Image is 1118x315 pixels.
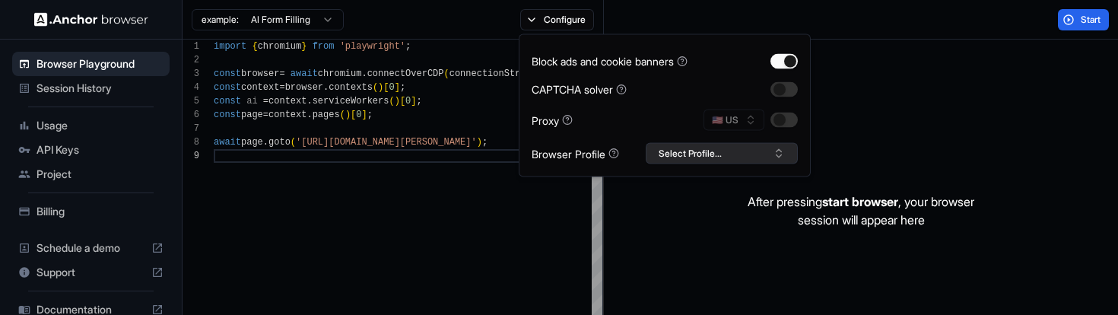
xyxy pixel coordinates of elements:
span: Usage [37,118,164,133]
span: page [241,110,263,120]
span: start browser [822,194,898,209]
span: const [214,82,241,93]
span: page [241,137,263,148]
span: example: [202,14,239,26]
span: Support [37,265,145,280]
span: ( [444,68,449,79]
span: [ [383,82,389,93]
div: Proxy [532,112,573,128]
div: 4 [183,81,199,94]
div: 2 [183,53,199,67]
span: chromium [318,68,362,79]
div: 9 [183,149,199,163]
span: import [214,41,246,52]
span: ; [367,110,373,120]
span: ) [395,96,400,107]
span: ] [411,96,416,107]
span: context [268,96,306,107]
span: ( [340,110,345,120]
span: Billing [37,204,164,219]
span: = [279,68,284,79]
span: ; [405,41,411,52]
span: = [279,82,284,93]
img: Anchor Logo [34,12,148,27]
span: ) [378,82,383,93]
span: Browser Playground [37,56,164,72]
div: 7 [183,122,199,135]
span: [ [400,96,405,107]
button: Select Profile... [646,143,798,164]
button: Start [1058,9,1109,30]
span: ] [361,110,367,120]
span: 0 [389,82,394,93]
div: 5 [183,94,199,108]
span: { [252,41,257,52]
div: Block ads and cookie banners [532,53,688,69]
span: ) [477,137,482,148]
div: Usage [12,113,170,138]
span: Start [1081,14,1102,26]
span: browser [285,82,323,93]
span: pages [313,110,340,120]
div: 8 [183,135,199,149]
div: 6 [183,108,199,122]
span: await [214,137,241,148]
span: ai [246,96,257,107]
span: ; [400,82,405,93]
span: ] [395,82,400,93]
span: Session History [37,81,164,96]
div: CAPTCHA solver [532,81,627,97]
span: [ [351,110,356,120]
div: Project [12,162,170,186]
span: context [241,82,279,93]
div: Billing [12,199,170,224]
div: Support [12,260,170,285]
span: serviceWorkers [313,96,389,107]
div: Session History [12,76,170,100]
span: = [263,96,268,107]
div: Browser Profile [532,145,619,161]
span: . [306,96,312,107]
span: const [214,110,241,120]
div: 1 [183,40,199,53]
span: . [361,68,367,79]
span: Project [37,167,164,182]
div: Schedule a demo [12,236,170,260]
span: ( [373,82,378,93]
span: ; [482,137,488,148]
span: chromium [258,41,302,52]
span: contexts [329,82,373,93]
button: Configure [520,9,594,30]
span: . [306,110,312,120]
span: = [263,110,268,120]
p: After pressing , your browser session will appear here [748,192,974,229]
span: '[URL][DOMAIN_NAME][PERSON_NAME]' [296,137,477,148]
div: Browser Playground [12,52,170,76]
span: goto [268,137,291,148]
span: const [214,96,241,107]
span: connectionString [449,68,537,79]
span: const [214,68,241,79]
div: 3 [183,67,199,81]
span: from [313,41,335,52]
span: ( [291,137,296,148]
span: } [301,41,306,52]
span: Schedule a demo [37,240,145,256]
span: API Keys [37,142,164,157]
span: 0 [405,96,411,107]
span: ; [417,96,422,107]
span: 'playwright' [340,41,405,52]
span: ( [389,96,394,107]
span: . [323,82,329,93]
div: API Keys [12,138,170,162]
span: connectOverCDP [367,68,444,79]
span: await [291,68,318,79]
span: browser [241,68,279,79]
span: 0 [356,110,361,120]
span: context [268,110,306,120]
span: ) [345,110,351,120]
span: . [263,137,268,148]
